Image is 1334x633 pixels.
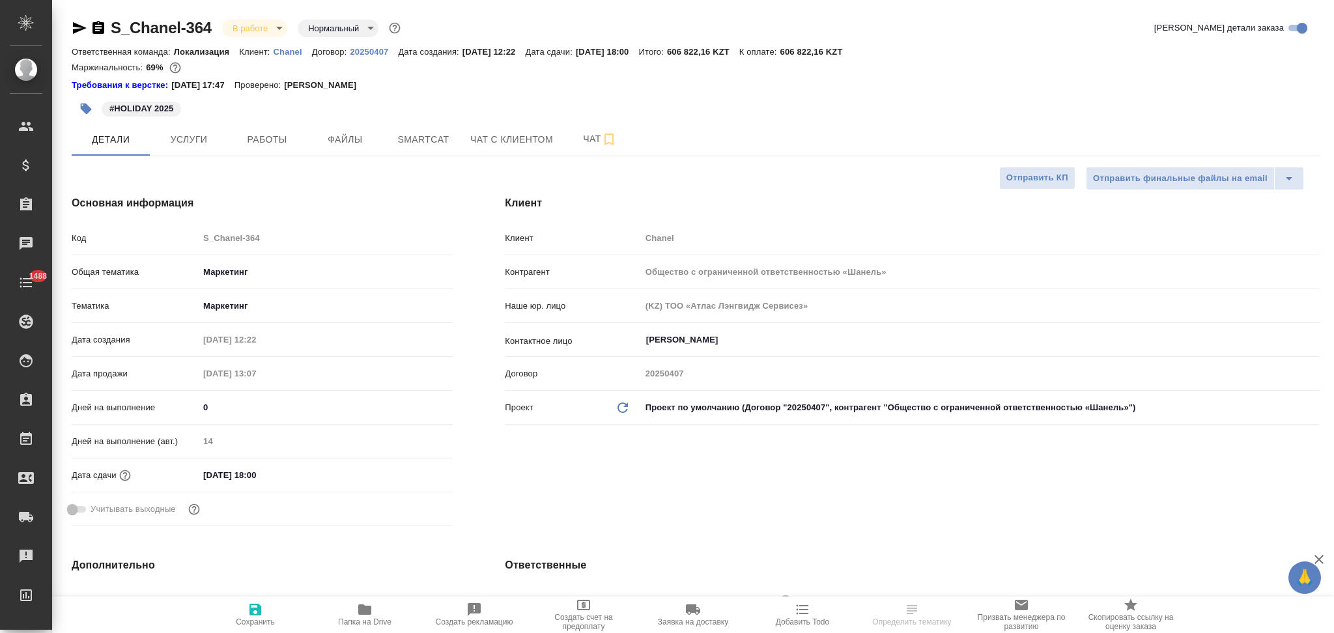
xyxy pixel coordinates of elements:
[222,20,287,37] div: В работе
[171,79,234,92] p: [DATE] 17:47
[1086,167,1304,190] div: split button
[537,613,631,631] span: Создать счет на предоплату
[72,557,453,573] h4: Дополнительно
[72,401,199,414] p: Дней на выполнение
[229,23,272,34] button: В работе
[470,132,553,148] span: Чат с клиентом
[505,195,1320,211] h4: Клиент
[505,401,533,414] p: Проект
[72,367,199,380] p: Дата продажи
[667,47,739,57] p: 606 822,16 KZT
[199,229,453,247] input: Пустое поле
[350,47,398,57] p: 20250407
[857,597,967,633] button: Определить тематику
[505,232,640,245] p: Клиент
[505,300,640,313] p: Наше юр. лицо
[304,23,363,34] button: Нормальный
[284,79,366,92] p: [PERSON_NAME]
[21,270,55,283] span: 1488
[1093,171,1268,186] span: Отправить финальные файлы на email
[601,132,617,147] svg: Подписаться
[1154,21,1284,35] span: [PERSON_NAME] детали заказа
[312,47,350,57] p: Договор:
[91,503,176,516] span: Учитывать выходные
[529,597,638,633] button: Создать счет на предоплату
[1313,339,1315,341] button: Open
[158,132,220,148] span: Услуги
[274,46,312,57] a: Chanel
[72,20,87,36] button: Скопировать ссылку для ЯМессенджера
[111,19,212,36] a: S_Chanel-364
[298,20,378,37] div: В работе
[350,46,398,57] a: 20250407
[199,261,453,283] div: Маркетинг
[72,300,199,313] p: Тематика
[79,132,142,148] span: Детали
[641,397,1320,419] div: Проект по умолчанию (Договор "20250407", контрагент "Общество с ограниченной ответственностью «Ша...
[872,617,951,626] span: Определить тематику
[72,79,171,92] a: Требования к верстке:
[167,59,184,76] button: 25394.90 RUB; 0.00 KZT;
[72,79,171,92] div: Нажми, чтобы открыть папку с инструкцией
[462,47,526,57] p: [DATE] 12:22
[72,195,453,211] h4: Основная информация
[1294,564,1316,591] span: 🙏
[1288,561,1321,594] button: 🙏
[199,330,313,349] input: Пустое поле
[641,262,1320,281] input: Пустое поле
[780,47,853,57] p: 606 822,16 KZT
[386,20,403,36] button: Доп статусы указывают на важность/срочность заказа
[776,617,829,626] span: Добавить Todo
[639,47,667,57] p: Итого:
[569,131,631,147] span: Чат
[72,266,199,279] p: Общая тематика
[525,47,575,57] p: Дата сдачи:
[748,597,857,633] button: Добавить Todo
[392,132,455,148] span: Smartcat
[239,47,273,57] p: Клиент:
[234,79,285,92] p: Проверено:
[100,102,182,113] span: HOLIDAY 2025
[91,20,106,36] button: Скопировать ссылку
[638,597,748,633] button: Заявка на доставку
[658,617,728,626] span: Заявка на доставку
[72,47,174,57] p: Ответственная команда:
[436,617,513,626] span: Создать рекламацию
[72,469,117,482] p: Дата сдачи
[505,266,640,279] p: Контрагент
[419,597,529,633] button: Создать рекламацию
[398,47,462,57] p: Дата создания:
[274,47,312,57] p: Chanel
[186,501,203,518] button: Выбери, если сб и вс нужно считать рабочими днями для выполнения заказа.
[310,597,419,633] button: Папка на Drive
[199,591,453,610] input: Пустое поле
[505,367,640,380] p: Договор
[199,466,313,485] input: ✎ Введи что-нибудь
[314,132,376,148] span: Файлы
[3,266,49,299] a: 1488
[974,613,1068,631] span: Призвать менеджера по развитию
[174,47,240,57] p: Локализация
[505,335,640,348] p: Контактное лицо
[199,398,453,417] input: ✎ Введи что-нибудь
[1006,171,1068,186] span: Отправить КП
[505,557,1320,573] h4: Ответственные
[967,597,1076,633] button: Призвать менеджера по развитию
[72,63,146,72] p: Маржинальность:
[338,617,391,626] span: Папка на Drive
[72,333,199,346] p: Дата создания
[72,594,199,607] p: Путь на drive
[117,467,134,484] button: Если добавить услуги и заполнить их объемом, то дата рассчитается автоматически
[72,232,199,245] p: Код
[641,364,1320,383] input: Пустое поле
[199,295,453,317] div: Маркетинг
[681,595,782,608] span: Загородних Виктория
[109,102,173,115] p: #HOLIDAY 2025
[641,296,1320,315] input: Пустое поле
[72,435,199,448] p: Дней на выполнение (авт.)
[1086,167,1275,190] button: Отправить финальные файлы на email
[236,617,275,626] span: Сохранить
[1084,613,1178,631] span: Скопировать ссылку на оценку заказа
[576,47,639,57] p: [DATE] 18:00
[236,132,298,148] span: Работы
